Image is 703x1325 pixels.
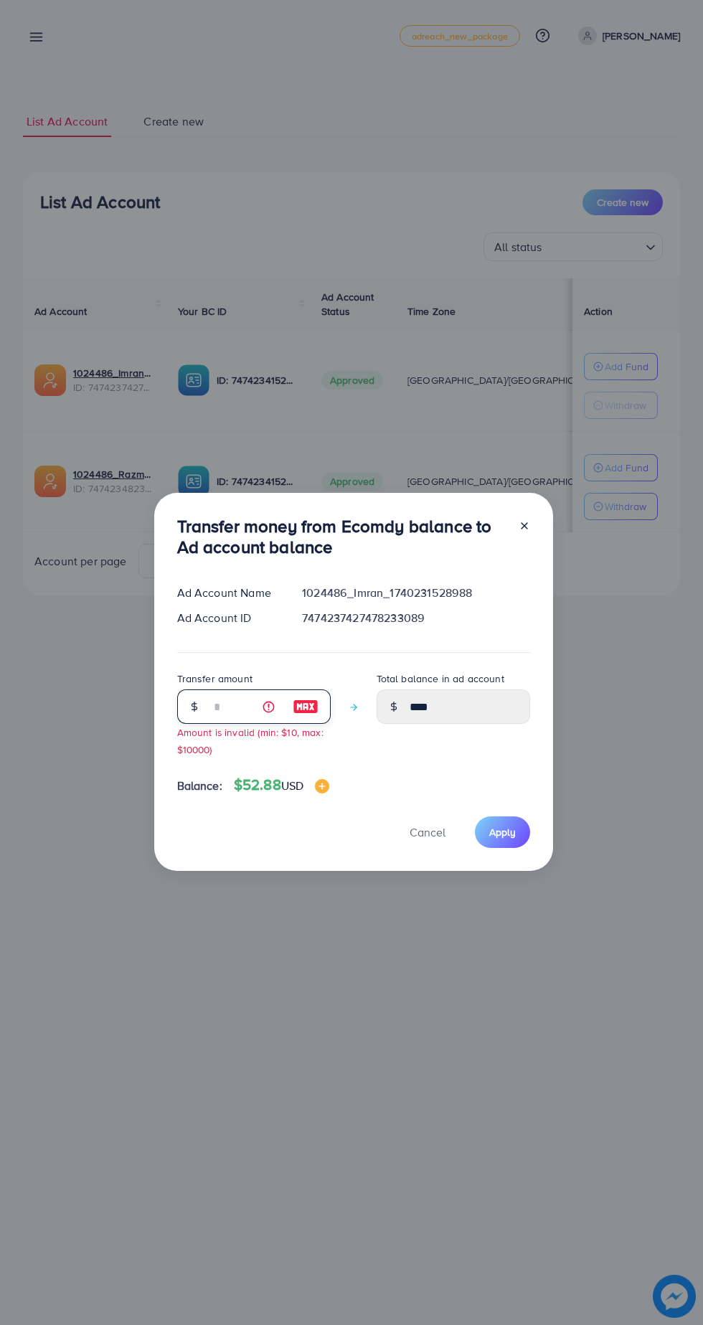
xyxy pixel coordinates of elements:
img: image [293,698,319,715]
h3: Transfer money from Ecomdy balance to Ad account balance [177,516,507,557]
div: 1024486_Imran_1740231528988 [291,585,541,601]
div: Ad Account ID [166,610,291,626]
span: Apply [489,825,516,839]
small: Amount is invalid (min: $10, max: $10000) [177,725,324,755]
label: Transfer amount [177,671,253,686]
img: image [315,779,329,793]
span: USD [281,778,303,793]
h4: $52.88 [234,776,329,794]
label: Total balance in ad account [377,671,504,686]
span: Balance: [177,778,222,794]
button: Apply [475,816,530,847]
span: Cancel [410,824,445,840]
button: Cancel [392,816,463,847]
div: Ad Account Name [166,585,291,601]
div: 7474237427478233089 [291,610,541,626]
